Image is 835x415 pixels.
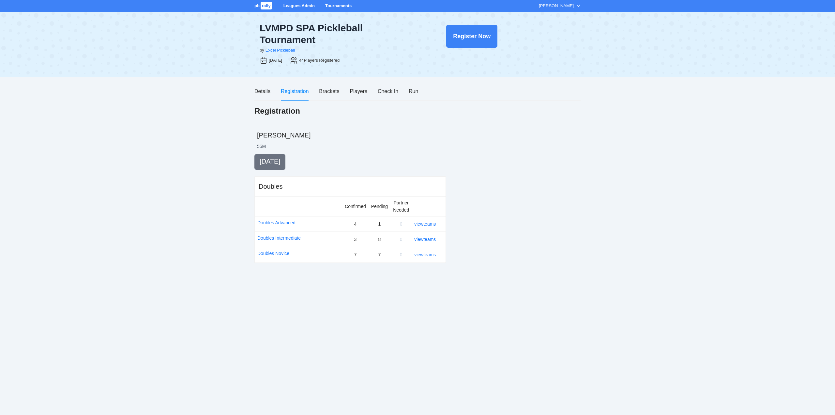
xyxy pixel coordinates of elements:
[414,252,436,257] a: view teams
[257,219,296,226] a: Doubles Advanced
[257,143,266,150] li: 55 M
[342,216,369,232] td: 4
[350,87,367,95] div: Players
[254,3,273,8] a: pbrally
[371,203,388,210] div: Pending
[266,48,295,53] a: Excel Pickleball
[257,131,581,140] h2: [PERSON_NAME]
[257,234,301,242] a: Doubles Intermediate
[342,232,369,247] td: 3
[260,22,412,46] div: LVMPD SPA Pickleball Tournament
[400,237,402,242] span: 0
[254,87,270,95] div: Details
[259,182,282,191] div: Doubles
[283,3,315,8] a: Leagues Admin
[342,247,369,263] td: 7
[446,25,497,48] button: Register Now
[414,221,436,227] a: view teams
[261,2,272,9] span: rally
[325,3,352,8] a: Tournaments
[281,87,309,95] div: Registration
[257,250,289,257] a: Doubles Novice
[269,57,282,64] div: [DATE]
[369,247,390,263] td: 7
[254,106,300,116] h1: Registration
[414,237,436,242] a: view teams
[260,158,280,165] span: [DATE]
[393,199,409,214] div: Partner Needed
[319,87,339,95] div: Brackets
[409,87,418,95] div: Run
[539,3,574,9] div: [PERSON_NAME]
[369,216,390,232] td: 1
[260,47,264,54] div: by
[299,57,340,64] div: 44 Players Registered
[400,252,402,257] span: 0
[378,87,398,95] div: Check In
[369,232,390,247] td: 8
[345,203,366,210] div: Confirmed
[400,221,402,227] span: 0
[254,3,260,8] span: pb
[576,4,581,8] span: down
